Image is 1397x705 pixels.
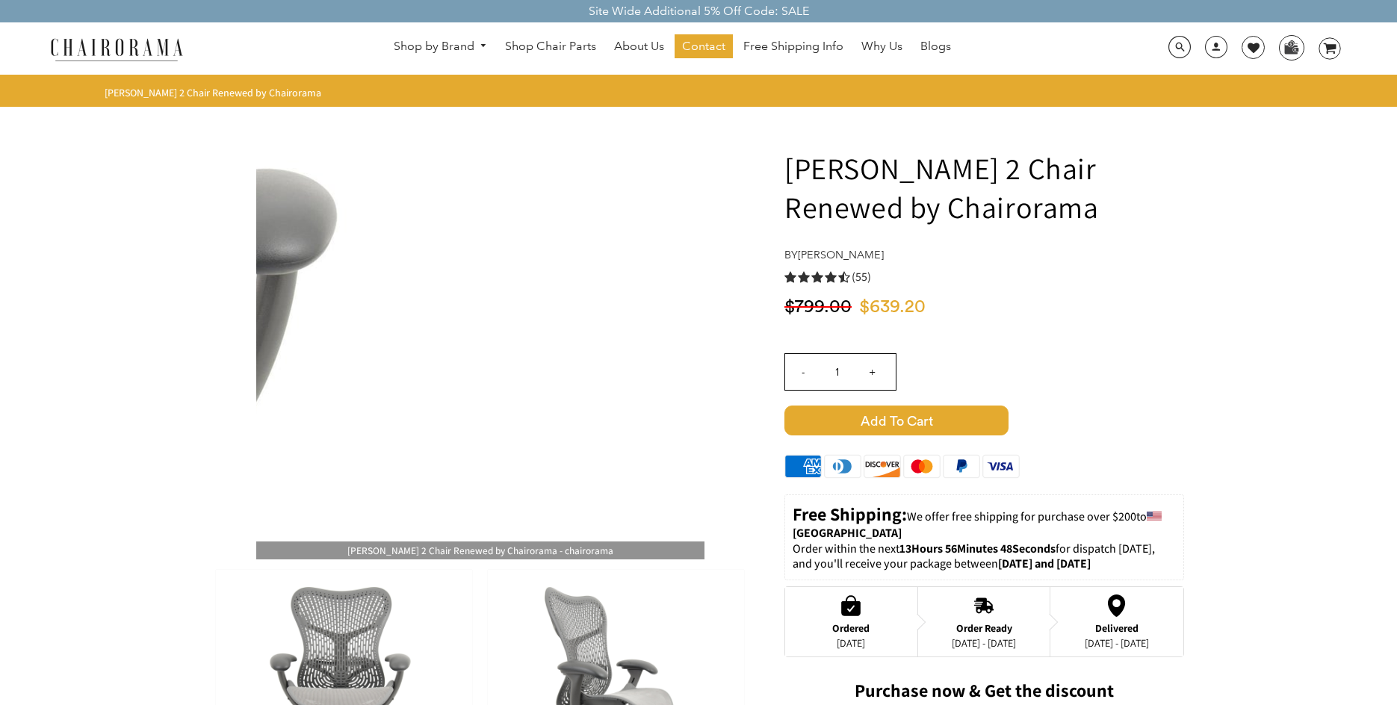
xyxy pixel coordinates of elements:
[793,502,907,526] strong: Free Shipping:
[798,248,884,261] a: [PERSON_NAME]
[854,354,890,390] input: +
[785,354,821,390] input: -
[859,298,926,316] span: $639.20
[255,34,1090,62] nav: DesktopNavigation
[784,298,852,316] span: $799.00
[105,86,326,99] nav: breadcrumbs
[498,34,604,58] a: Shop Chair Parts
[784,406,1009,435] span: Add to Cart
[952,637,1016,649] div: [DATE] - [DATE]
[913,34,958,58] a: Blogs
[920,39,951,55] span: Blogs
[42,36,191,62] img: chairorama
[793,503,1176,541] p: to
[1085,622,1149,634] div: Delivered
[832,637,870,649] div: [DATE]
[861,39,902,55] span: Why Us
[899,541,1056,556] span: 13Hours 56Minutes 48Seconds
[675,34,733,58] a: Contact
[607,34,672,58] a: About Us
[1085,637,1149,649] div: [DATE] - [DATE]
[1280,36,1303,58] img: WhatsApp_Image_2024-07-12_at_16.23.01.webp
[852,270,871,285] span: (55)
[784,269,1184,285] a: 4.5 rating (55 votes)
[682,39,725,55] span: Contact
[386,35,495,58] a: Shop by Brand
[784,249,1184,261] h4: by
[736,34,851,58] a: Free Shipping Info
[998,556,1091,571] strong: [DATE] and [DATE]
[505,39,596,55] span: Shop Chair Parts
[784,149,1184,226] h1: [PERSON_NAME] 2 Chair Renewed by Chairorama
[907,509,1136,524] span: We offer free shipping for purchase over $200
[256,326,704,342] a: Herman Miller Mirra 2 Chair Renewed by Chairorama - chairorama[PERSON_NAME] 2 Chair Renewed by Ch...
[784,406,1184,435] button: Add to Cart
[793,541,1176,573] p: Order within the next for dispatch [DATE], and you'll receive your package between
[743,39,843,55] span: Free Shipping Info
[854,34,910,58] a: Why Us
[614,39,664,55] span: About Us
[793,525,902,541] strong: [GEOGRAPHIC_DATA]
[832,622,870,634] div: Ordered
[952,622,1016,634] div: Order Ready
[105,86,321,99] span: [PERSON_NAME] 2 Chair Renewed by Chairorama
